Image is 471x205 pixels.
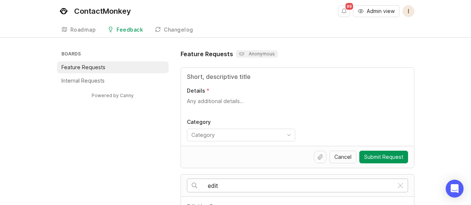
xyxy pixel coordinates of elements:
svg: toggle icon [283,132,295,138]
button: Notifications [338,5,350,17]
div: Changelog [164,27,193,32]
a: Feedback [103,22,147,38]
div: Feedback [117,27,143,32]
div: Roadmap [70,27,96,32]
span: Admin view [367,7,395,15]
button: Admin view [353,5,400,17]
p: Anonymous [239,51,275,57]
textarea: Details [187,97,408,112]
button: I [402,5,414,17]
button: Submit Request [359,151,408,163]
a: Changelog [150,22,198,38]
button: Cancel [330,151,356,163]
a: Roadmap [57,22,101,38]
a: Powered by Canny [90,91,135,100]
p: Details [187,87,205,95]
p: Internal Requests [61,77,105,84]
div: toggle menu [187,129,295,141]
a: Feature Requests [57,61,169,73]
h3: Boards [60,49,169,60]
div: ContactMonkey [74,7,131,15]
img: ContactMonkey logo [57,4,70,18]
h1: Feature Requests [181,49,233,58]
span: I [408,7,409,16]
input: Title [187,72,408,81]
p: Feature Requests [61,64,105,71]
span: Cancel [334,153,351,161]
span: Submit Request [364,153,403,161]
input: Search… [208,182,393,190]
a: Internal Requests [57,75,169,87]
span: 99 [346,3,353,10]
div: Open Intercom Messenger [446,180,464,198]
input: Category [191,131,282,139]
p: Category [187,118,295,126]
